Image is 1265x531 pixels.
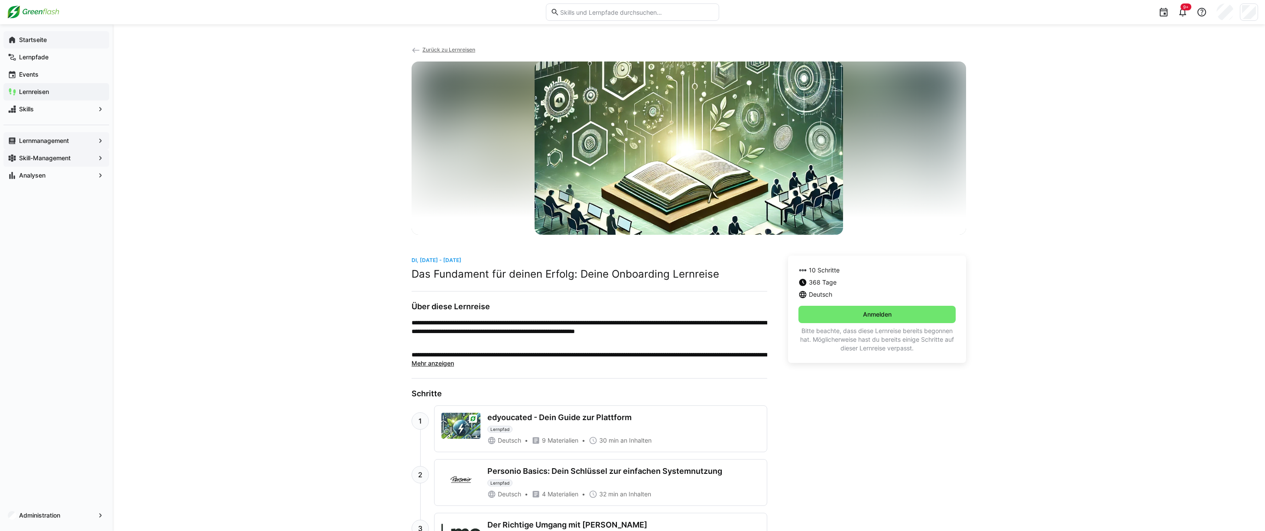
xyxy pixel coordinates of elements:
a: Zurück zu Lernreisen [412,46,475,53]
span: 9 Materialien [542,436,578,445]
span: 9+ [1183,4,1189,10]
span: Deutsch [809,290,832,299]
div: edyoucated - Dein Guide zur Plattform [487,413,632,422]
h3: Schritte [412,389,767,398]
p: Bitte beachte, dass diese Lernreise bereits begonnen hat. Möglicherweise hast du bereits einige S... [798,327,956,353]
span: 4 Materialien [542,490,578,499]
div: 1 [412,412,429,430]
span: 368 Tage [809,278,837,287]
div: 2 [412,466,429,483]
span: Deutsch [498,436,521,445]
input: Skills und Lernpfade durchsuchen… [559,8,714,16]
span: Mehr anzeigen [412,359,454,367]
span: Lernpfad [490,480,509,486]
span: Di, [DATE] - [DATE] [412,257,461,263]
img: Personio Basics: Dein Schlüssel zur einfachen Systemnutzung [441,466,480,492]
span: Lernpfad [490,427,509,432]
span: 30 min an Inhalten [599,436,652,445]
button: Anmelden [798,306,956,323]
span: 10 Schritte [809,266,840,275]
span: Deutsch [498,490,521,499]
span: Anmelden [862,310,893,319]
div: Der Richtige Umgang mit [PERSON_NAME] [487,520,647,530]
span: 32 min an Inhalten [599,490,651,499]
span: Zurück zu Lernreisen [422,46,475,53]
div: Personio Basics: Dein Schlüssel zur einfachen Systemnutzung [487,466,722,476]
img: edyoucated - Dein Guide zur Plattform [441,413,480,439]
h2: Das Fundament für deinen Erfolg: Deine Onboarding Lernreise [412,268,767,281]
h3: Über diese Lernreise [412,302,767,311]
